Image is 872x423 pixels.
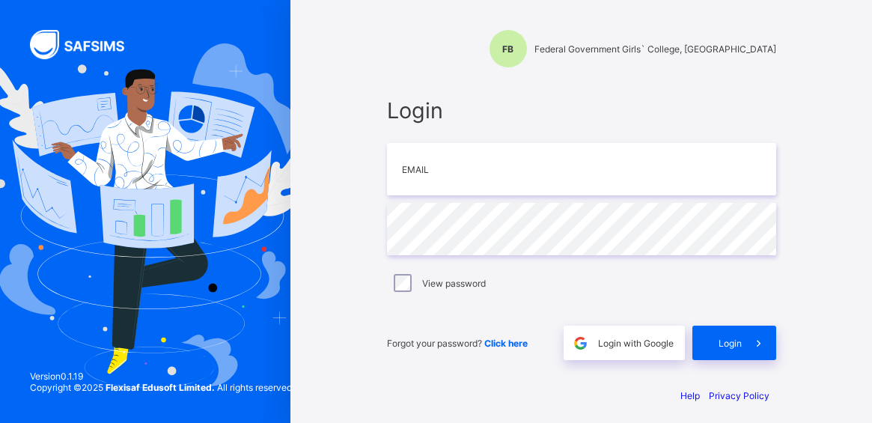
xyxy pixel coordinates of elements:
[106,382,215,393] strong: Flexisaf Edusoft Limited.
[502,43,513,55] span: FB
[534,43,776,55] span: Federal Government Girls` College, [GEOGRAPHIC_DATA]
[719,338,742,349] span: Login
[484,338,528,349] a: Click here
[422,278,486,289] label: View password
[680,390,700,401] a: Help
[709,390,769,401] a: Privacy Policy
[30,371,294,382] span: Version 0.1.19
[572,335,589,352] img: google.396cfc9801f0270233282035f929180a.svg
[30,30,142,59] img: SAFSIMS Logo
[387,97,776,124] span: Login
[598,338,674,349] span: Login with Google
[387,338,528,349] span: Forgot your password?
[30,382,294,393] span: Copyright © 2025 All rights reserved.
